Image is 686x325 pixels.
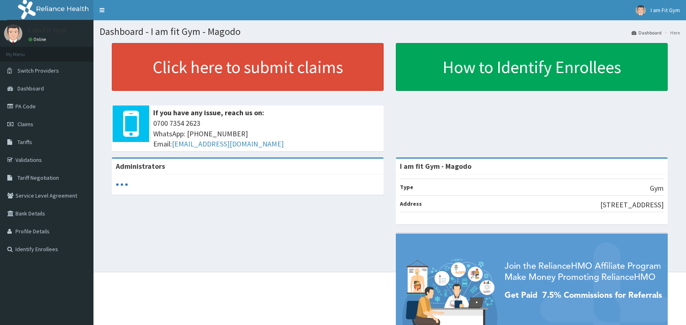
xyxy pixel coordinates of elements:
[153,108,264,117] b: If you have any issue, reach us on:
[400,161,471,171] strong: I am fit Gym - Magodo
[28,37,48,42] a: Online
[17,67,59,74] span: Switch Providers
[400,200,422,207] b: Address
[100,26,680,37] h1: Dashboard - I am fit Gym - Magodo
[112,43,384,91] a: Click here to submit claims
[17,121,33,128] span: Claims
[17,174,59,181] span: Tariff Negotiation
[600,200,664,210] p: [STREET_ADDRESS]
[396,43,668,91] a: How to Identify Enrollees
[636,5,646,15] img: User Image
[116,161,165,171] b: Administrators
[400,183,413,191] b: Type
[116,179,128,191] svg: audio-loading
[153,118,380,149] span: 0700 7354 2623 WhatsApp: [PHONE_NUMBER] Email:
[17,138,32,146] span: Tariffs
[28,26,67,34] p: I am Fit Gym
[172,139,284,149] a: [EMAIL_ADDRESS][DOMAIN_NAME]
[632,29,662,36] a: Dashboard
[4,24,22,43] img: User Image
[651,6,680,14] span: I am Fit Gym
[17,85,44,92] span: Dashboard
[662,29,680,36] li: Here
[650,183,664,194] p: Gym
